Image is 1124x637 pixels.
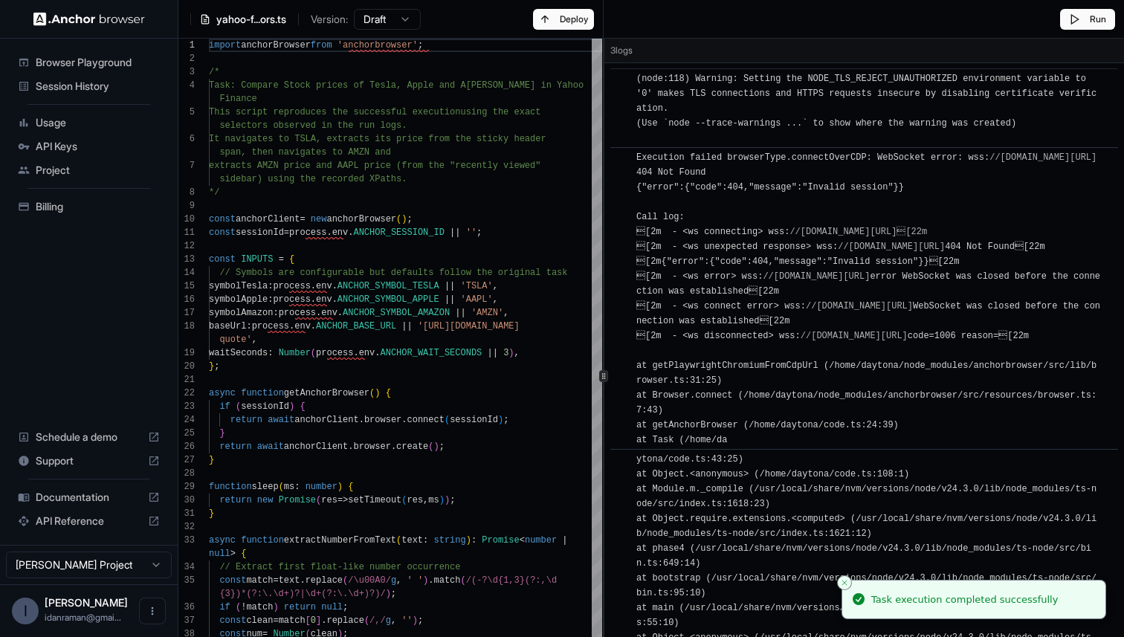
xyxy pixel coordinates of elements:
[445,495,450,505] span: )
[763,271,870,282] a: //[DOMAIN_NAME][URL]
[214,361,219,372] span: ;
[364,615,369,626] span: (
[241,535,284,546] span: function
[386,615,391,626] span: g
[178,346,195,360] div: 19
[284,227,289,238] span: =
[236,602,241,612] span: (
[300,214,305,224] span: =
[562,535,567,546] span: |
[241,40,311,51] span: anchorBrowser
[332,281,337,291] span: .
[252,482,279,492] span: sleep
[1060,9,1115,30] button: Run
[246,602,273,612] span: match
[36,453,142,468] span: Support
[471,535,477,546] span: :
[178,65,195,79] div: 3
[178,574,195,587] div: 35
[508,348,514,358] span: )
[294,415,358,425] span: anchorClient
[178,253,195,266] div: 13
[837,575,852,590] button: Close toast
[428,442,433,452] span: (
[178,614,195,627] div: 37
[178,400,195,413] div: 23
[178,601,195,614] div: 36
[209,40,241,51] span: import
[498,415,503,425] span: )
[413,615,418,626] span: )
[369,388,375,398] span: (
[12,74,166,98] div: Session History
[332,294,337,305] span: .
[289,401,294,412] span: )
[311,348,316,358] span: (
[316,348,353,358] span: process
[209,107,460,117] span: This script reproduces the successful execution
[209,214,236,224] span: const
[219,94,256,104] span: Finance
[178,52,195,65] div: 2
[503,415,508,425] span: ;
[209,294,268,305] span: symbolApple
[386,589,391,599] span: )
[273,308,278,318] span: :
[178,213,195,226] div: 10
[466,161,541,171] span: cently viewed"
[268,281,273,291] span: :
[268,348,273,358] span: :
[445,281,455,291] span: ||
[380,348,482,358] span: ANCHOR_WAIT_SECONDS
[353,442,390,452] span: browser
[219,147,390,158] span: span, then navigates to AMZN and
[284,482,294,492] span: ms
[396,214,401,224] span: (
[279,615,306,626] span: match
[178,186,195,199] div: 8
[332,227,349,238] span: env
[289,254,294,265] span: {
[348,227,353,238] span: .
[209,254,236,265] span: const
[178,79,195,92] div: 4
[316,321,396,332] span: ANCHOR_BASE_URL
[348,575,391,586] span: /\u00A0/
[359,415,364,425] span: .
[219,615,246,626] span: const
[445,294,455,305] span: ||
[316,615,321,626] span: ]
[241,401,289,412] span: sessionId
[216,12,286,27] span: yahoo-f...ors.ts
[461,294,493,305] span: 'AAPL'
[219,495,251,505] span: return
[321,615,326,626] span: .
[178,413,195,427] div: 24
[514,348,520,358] span: ,
[461,575,466,586] span: (
[300,401,305,412] span: {
[230,415,262,425] span: return
[396,442,428,452] span: create
[311,615,316,626] span: 0
[219,401,230,412] span: if
[178,266,195,279] div: 14
[343,308,450,318] span: ANCHOR_SYMBOL_AMAZON
[466,134,546,144] span: e sticky header
[306,482,337,492] span: number
[12,449,166,473] div: Support
[326,227,332,238] span: .
[12,158,166,182] div: Project
[12,598,39,624] div: I
[326,615,364,626] span: replace
[311,321,316,332] span: .
[178,560,195,574] div: 34
[12,485,166,509] div: Documentation
[396,535,401,546] span: (
[33,12,145,26] img: Anchor Logo
[178,387,195,400] div: 22
[482,535,519,546] span: Promise
[618,71,625,86] span: ​
[219,120,407,131] span: selectors observed in the run logs.
[493,294,498,305] span: ,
